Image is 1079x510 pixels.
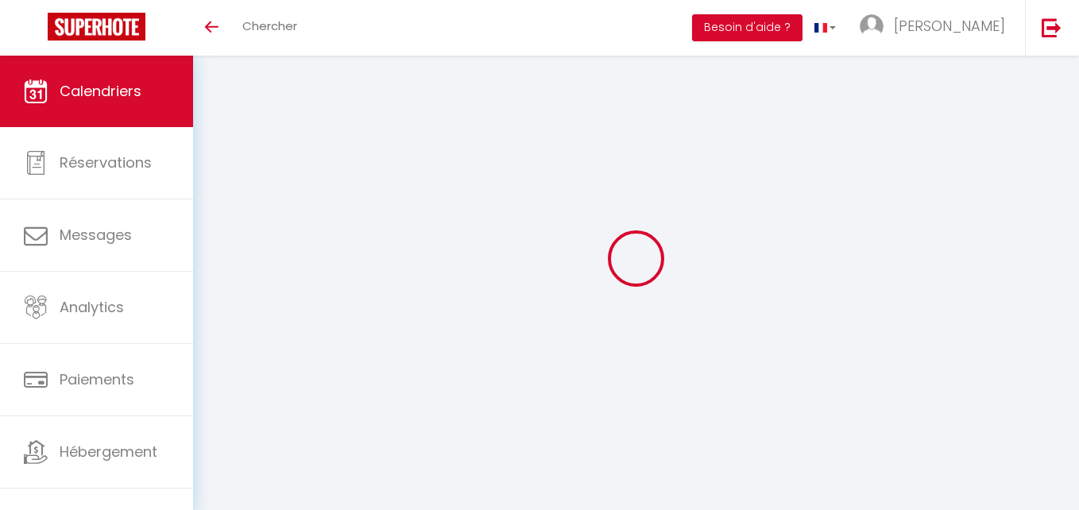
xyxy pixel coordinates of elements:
[692,14,802,41] button: Besoin d'aide ?
[60,225,132,245] span: Messages
[60,442,157,462] span: Hébergement
[1042,17,1062,37] img: logout
[48,13,145,41] img: Super Booking
[60,297,124,317] span: Analytics
[242,17,297,34] span: Chercher
[894,16,1005,36] span: [PERSON_NAME]
[60,81,141,101] span: Calendriers
[860,14,884,38] img: ...
[60,369,134,389] span: Paiements
[60,153,152,172] span: Réservations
